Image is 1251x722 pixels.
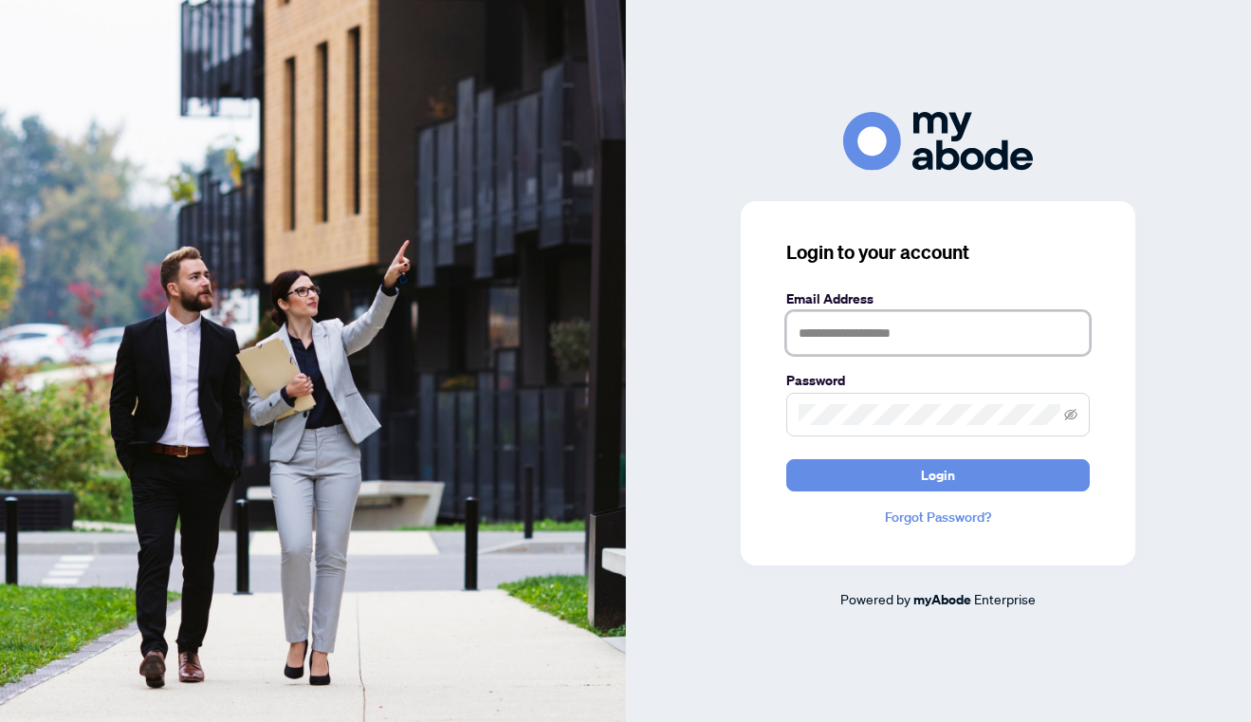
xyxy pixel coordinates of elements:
[786,239,1090,266] h3: Login to your account
[913,589,971,610] a: myAbode
[1064,408,1077,421] span: eye-invisible
[786,288,1090,309] label: Email Address
[843,112,1033,170] img: ma-logo
[921,460,955,491] span: Login
[786,507,1090,528] a: Forgot Password?
[840,590,911,607] span: Powered by
[786,370,1090,391] label: Password
[786,459,1090,491] button: Login
[974,590,1036,607] span: Enterprise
